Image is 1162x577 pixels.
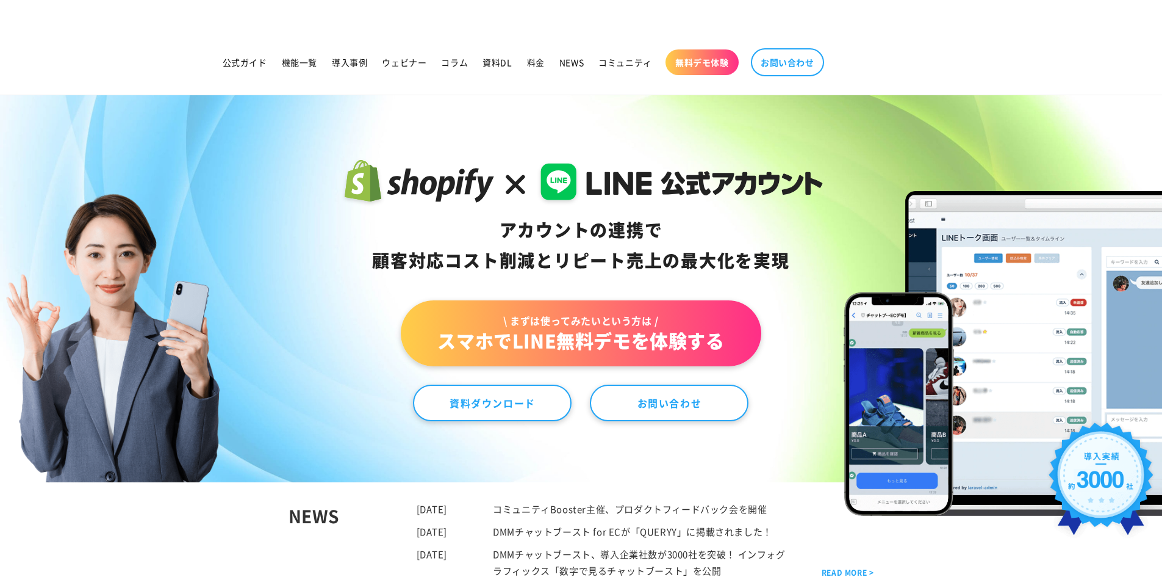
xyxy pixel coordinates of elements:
[223,57,267,68] span: 公式ガイド
[493,525,772,538] a: DMMチャットブースト for ECが「QUERYY」に掲載されました！
[413,385,572,421] a: 資料ダウンロード
[1043,417,1160,550] img: 導入実績約3000社
[475,49,519,75] a: 資料DL
[401,300,761,366] a: \ まずは使ってみたいという方は /スマホでLINE無料デモを体験する
[325,49,375,75] a: 導入事例
[417,503,448,515] time: [DATE]
[375,49,434,75] a: ウェビナー
[559,57,584,68] span: NEWS
[493,548,785,577] a: DMMチャットブースト、導入企業社数が3000社を突破！ インフォグラフィックス「数字で見るチャットブースト」を公開
[591,49,659,75] a: コミュニティ
[482,57,512,68] span: 資料DL
[590,385,748,421] a: お問い合わせ
[417,525,448,538] time: [DATE]
[598,57,652,68] span: コミュニティ
[215,49,274,75] a: 公式ガイド
[493,503,767,515] a: コミュニティBooster主催、プロダクトフィードバック会を開催
[282,57,317,68] span: 機能一覧
[339,215,823,276] div: アカウントの連携で 顧客対応コスト削減と リピート売上の 最大化を実現
[434,49,475,75] a: コラム
[417,548,448,561] time: [DATE]
[761,57,814,68] span: お問い合わせ
[520,49,552,75] a: 料金
[552,49,591,75] a: NEWS
[332,57,367,68] span: 導入事例
[675,57,729,68] span: 無料デモ体験
[274,49,325,75] a: 機能一覧
[441,57,468,68] span: コラム
[751,48,824,76] a: お問い合わせ
[382,57,426,68] span: ウェビナー
[527,57,545,68] span: 料金
[665,49,739,75] a: 無料デモ体験
[437,314,724,327] span: \ まずは使ってみたいという方は /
